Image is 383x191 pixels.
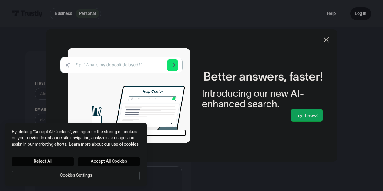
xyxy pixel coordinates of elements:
div: Cookie banner [5,123,147,186]
div: Privacy [12,129,140,180]
a: Try it now! [291,109,323,122]
div: Introducing our new AI-enhanced search. [202,88,323,109]
button: Cookies Settings [12,171,140,180]
h2: Better answers, faster! [203,69,323,84]
div: By clicking “Accept All Cookies”, you agree to the storing of cookies on your device to enhance s... [12,129,140,148]
a: More information about your privacy, opens in a new tab [69,142,139,147]
button: Reject All [12,157,74,166]
button: Accept All Cookies [78,157,140,166]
